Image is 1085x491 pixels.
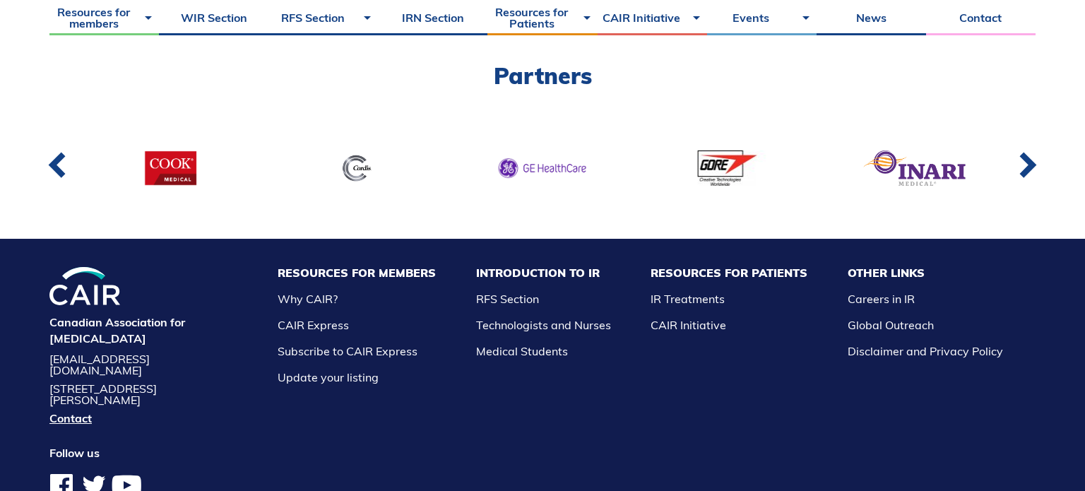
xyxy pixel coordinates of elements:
a: Global Outreach [848,318,934,332]
a: Technologists and Nurses [476,318,611,332]
a: Medical Students [476,344,568,358]
a: IR Treatments [651,292,725,306]
a: CAIR Initiative [651,318,726,332]
h4: Follow us [49,445,238,461]
a: Update your listing [278,370,379,384]
h2: Partners [49,64,1036,87]
img: CIRA [49,267,120,306]
a: CAIR Express [278,318,349,332]
a: Careers in IR [848,292,915,306]
a: RFS Section [476,292,539,306]
a: Why CAIR? [278,292,338,306]
h4: Canadian Association for [MEDICAL_DATA] [49,314,238,346]
address: [STREET_ADDRESS][PERSON_NAME] [49,383,238,406]
a: Subscribe to CAIR Express [278,344,417,358]
a: [EMAIL_ADDRESS][DOMAIN_NAME] [49,353,238,376]
a: Disclaimer and Privacy Policy [848,344,1003,358]
a: Contact [49,413,238,424]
